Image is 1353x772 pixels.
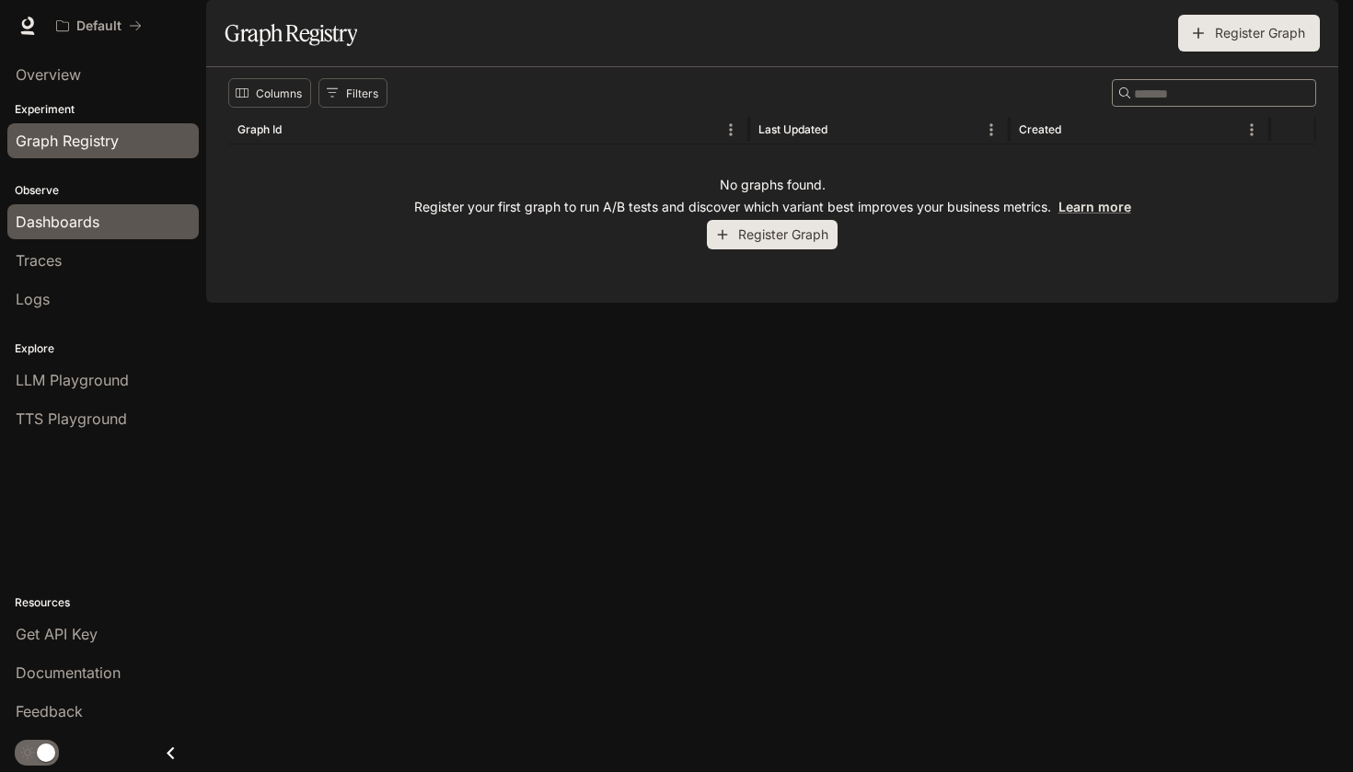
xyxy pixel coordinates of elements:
[1178,15,1320,52] button: Register Graph
[720,176,826,194] p: No graphs found.
[283,116,311,144] button: Sort
[1058,199,1131,214] a: Learn more
[1063,116,1091,144] button: Sort
[1238,116,1266,144] button: Menu
[228,78,311,108] button: Select columns
[1112,79,1316,107] div: Search
[76,18,121,34] p: Default
[758,122,827,136] div: Last Updated
[48,7,150,44] button: All workspaces
[977,116,1005,144] button: Menu
[237,122,282,136] div: Graph Id
[225,15,357,52] h1: Graph Registry
[318,78,387,108] button: Show filters
[1019,122,1061,136] div: Created
[707,220,838,250] button: Register Graph
[717,116,745,144] button: Menu
[829,116,857,144] button: Sort
[414,198,1131,216] p: Register your first graph to run A/B tests and discover which variant best improves your business...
